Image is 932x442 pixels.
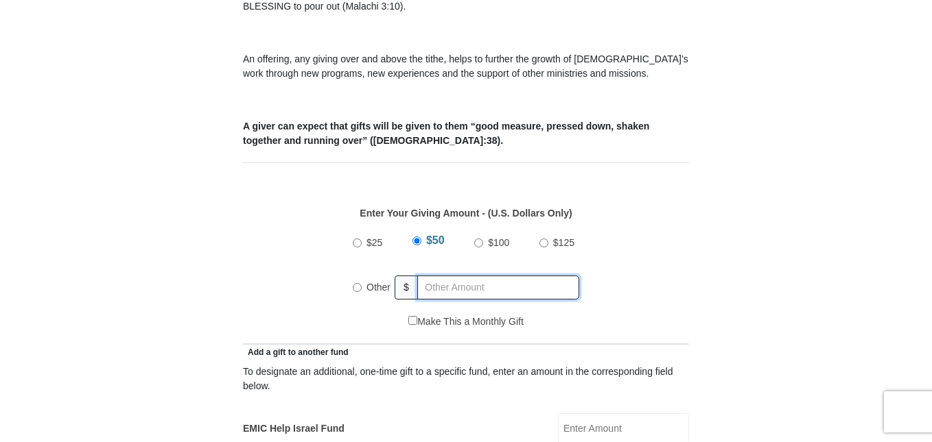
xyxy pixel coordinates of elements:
input: Make This a Monthly Gift [408,316,417,325]
label: Make This a Monthly Gift [408,315,524,329]
span: $50 [426,234,445,246]
label: EMIC Help Israel Fund [243,421,345,436]
b: A giver can expect that gifts will be given to them “good measure, pressed down, shaken together ... [243,121,649,146]
span: $ [395,275,418,299]
span: $125 [553,237,574,248]
span: Other [366,282,391,293]
strong: Enter Your Giving Amount - (U.S. Dollars Only) [360,208,572,219]
span: $25 [366,237,382,248]
span: Add a gift to another fund [243,347,349,357]
span: $100 [488,237,509,248]
p: An offering, any giving over and above the tithe, helps to further the growth of [DEMOGRAPHIC_DAT... [243,52,689,81]
input: Other Amount [417,275,579,299]
div: To designate an additional, one-time gift to a specific fund, enter an amount in the correspondin... [243,365,689,393]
